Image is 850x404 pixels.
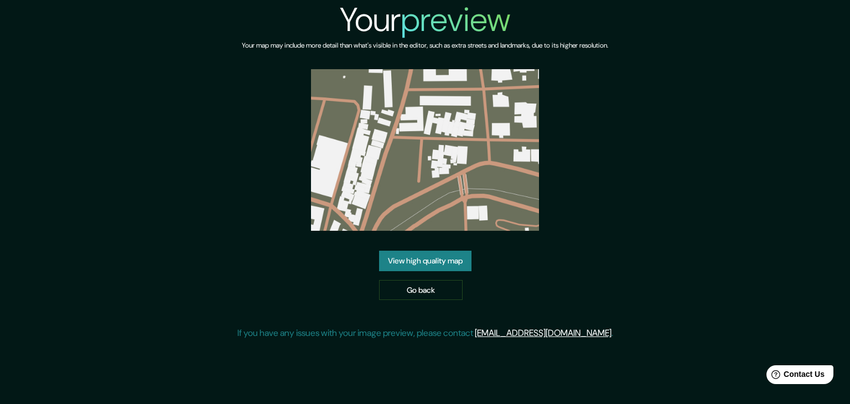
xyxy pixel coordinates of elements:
[311,69,539,231] img: created-map-preview
[379,280,463,301] a: Go back
[379,251,471,271] a: View high quality map
[475,327,611,339] a: [EMAIL_ADDRESS][DOMAIN_NAME]
[242,40,608,51] h6: Your map may include more detail than what's visible in the editor, such as extra streets and lan...
[237,327,613,340] p: If you have any issues with your image preview, please contact .
[751,361,838,392] iframe: Help widget launcher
